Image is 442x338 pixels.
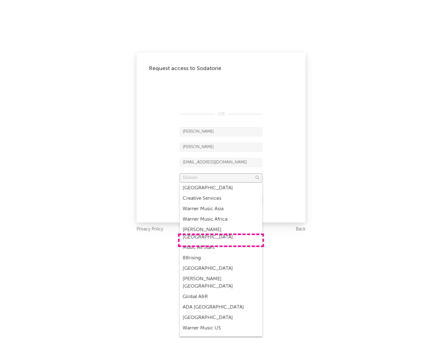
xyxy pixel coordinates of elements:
[180,274,262,292] div: [PERSON_NAME] [GEOGRAPHIC_DATA]
[180,143,262,152] input: Last Name
[180,127,262,136] input: First Name
[180,263,262,274] div: [GEOGRAPHIC_DATA]
[180,183,262,193] div: [GEOGRAPHIC_DATA]
[180,312,262,323] div: [GEOGRAPHIC_DATA]
[180,214,262,225] div: Warner Music Africa
[180,204,262,214] div: Warner Music Asia
[180,111,262,118] div: OR
[180,302,262,312] div: ADA [GEOGRAPHIC_DATA]
[296,226,305,233] a: Back
[137,226,163,233] a: Privacy Policy
[180,242,262,253] div: Music All Stars
[180,253,262,263] div: 88rising
[180,292,262,302] div: Global A&R
[180,323,262,333] div: Warner Music US
[180,193,262,204] div: Creative Services
[180,225,262,242] div: [PERSON_NAME] [GEOGRAPHIC_DATA]
[180,158,262,167] input: Email
[149,65,293,72] div: Request access to Sodatone
[180,173,262,183] input: Division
